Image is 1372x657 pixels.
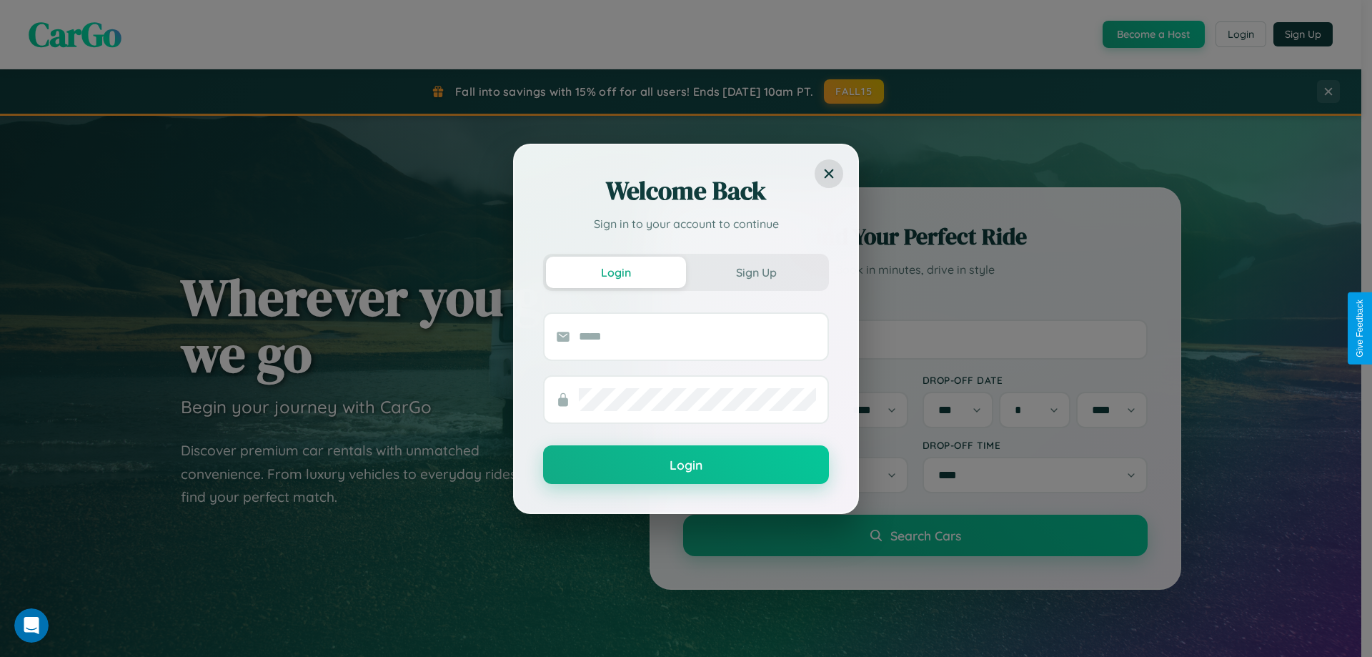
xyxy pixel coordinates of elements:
[686,257,826,288] button: Sign Up
[543,174,829,208] h2: Welcome Back
[546,257,686,288] button: Login
[14,608,49,643] iframe: Intercom live chat
[543,445,829,484] button: Login
[543,215,829,232] p: Sign in to your account to continue
[1355,300,1365,357] div: Give Feedback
